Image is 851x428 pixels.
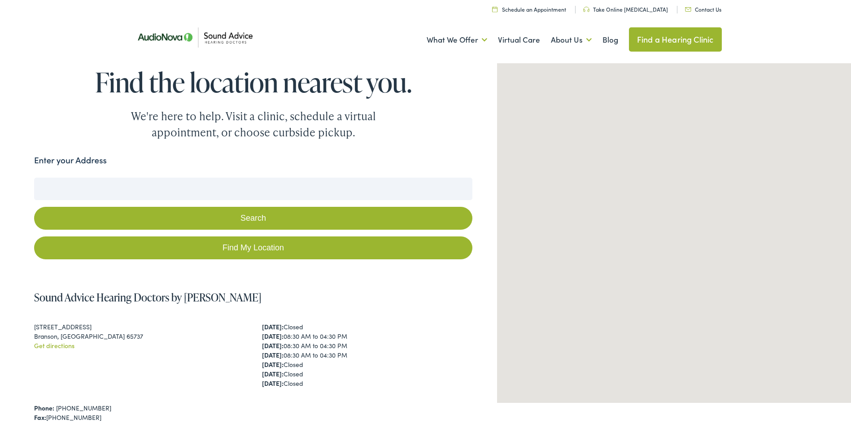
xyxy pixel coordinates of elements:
[34,403,54,412] strong: Phone:
[34,413,46,422] strong: Fax:
[262,369,284,378] strong: [DATE]:
[34,332,244,341] div: Branson, [GEOGRAPHIC_DATA] 65737
[110,108,397,140] div: We're here to help. Visit a clinic, schedule a virtual appointment, or choose curbside pickup.
[34,154,107,167] label: Enter your Address
[262,322,284,331] strong: [DATE]:
[427,23,487,57] a: What We Offer
[492,6,498,12] img: Calendar icon in a unique green color, symbolizing scheduling or date-related features.
[629,27,722,52] a: Find a Hearing Clinic
[34,341,74,350] a: Get directions
[34,236,472,259] a: Find My Location
[685,7,691,12] img: Icon representing mail communication in a unique green color, indicative of contact or communicat...
[34,322,244,332] div: [STREET_ADDRESS]
[262,350,284,359] strong: [DATE]:
[685,5,721,13] a: Contact Us
[56,403,111,412] a: [PHONE_NUMBER]
[262,360,284,369] strong: [DATE]:
[262,379,284,388] strong: [DATE]:
[583,7,589,12] img: Headphone icon in a unique green color, suggesting audio-related services or features.
[492,5,566,13] a: Schedule an Appointment
[34,178,472,200] input: Enter your address or zip code
[551,23,592,57] a: About Us
[34,67,472,97] h1: Find the location nearest you.
[34,207,472,230] button: Search
[262,341,284,350] strong: [DATE]:
[34,413,472,422] div: [PHONE_NUMBER]
[262,332,284,341] strong: [DATE]:
[498,23,540,57] a: Virtual Care
[602,23,618,57] a: Blog
[262,322,472,388] div: Closed 08:30 AM to 04:30 PM 08:30 AM to 04:30 PM 08:30 AM to 04:30 PM Closed Closed Closed
[583,5,668,13] a: Take Online [MEDICAL_DATA]
[34,290,262,305] a: Sound Advice Hearing Doctors by [PERSON_NAME]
